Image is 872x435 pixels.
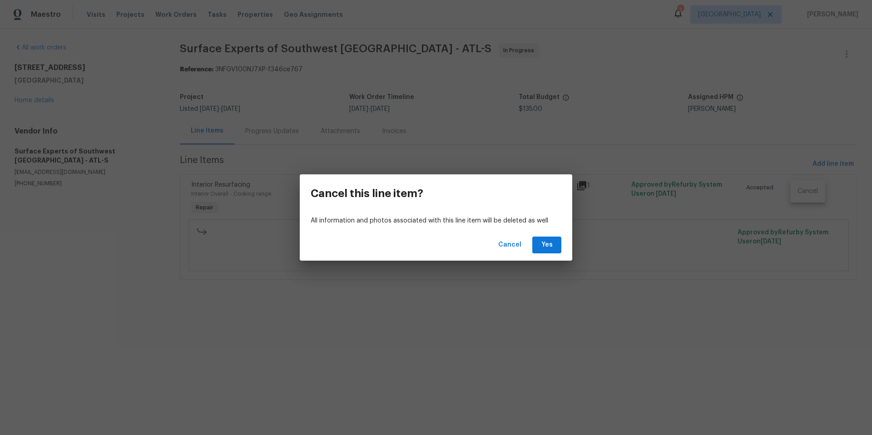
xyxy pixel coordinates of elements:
[540,239,554,251] span: Yes
[311,216,561,226] p: All information and photos associated with this line item will be deleted as well
[311,187,423,200] h3: Cancel this line item?
[532,237,561,253] button: Yes
[495,237,525,253] button: Cancel
[498,239,521,251] span: Cancel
